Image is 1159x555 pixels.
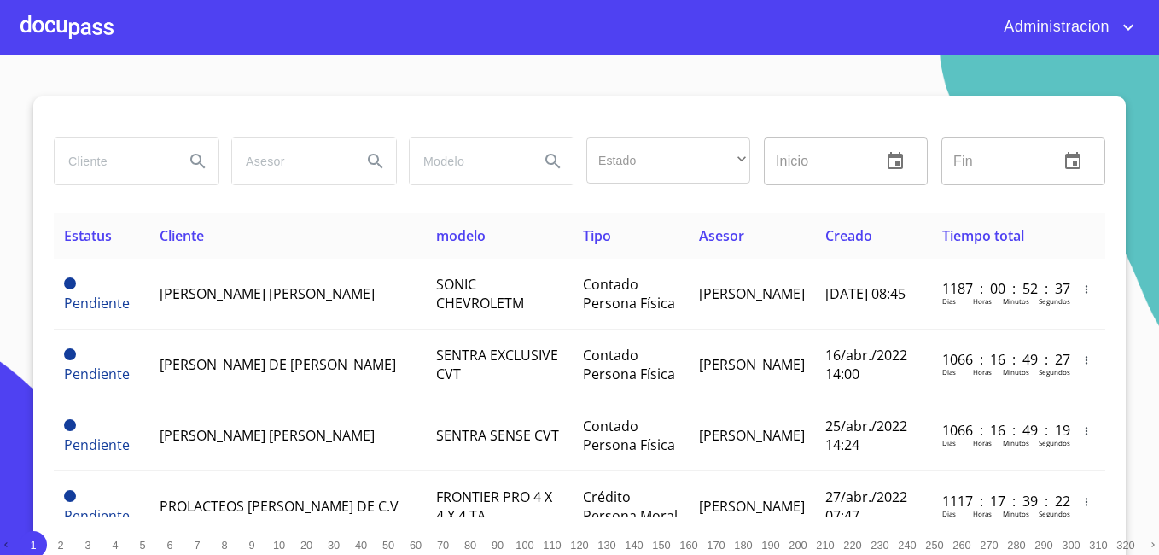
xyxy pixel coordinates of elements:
span: [PERSON_NAME] [699,497,805,516]
span: [PERSON_NAME] [PERSON_NAME] [160,426,375,445]
span: 240 [898,539,916,552]
p: Horas [973,509,992,518]
input: search [410,138,526,184]
span: 2 [57,539,63,552]
input: search [55,138,171,184]
span: Asesor [699,226,744,245]
p: Segundos [1039,296,1070,306]
span: 16/abr./2022 14:00 [825,346,907,383]
span: 4 [112,539,118,552]
div: ​ [586,137,750,184]
span: Pendiente [64,506,130,525]
span: Cliente [160,226,204,245]
span: [PERSON_NAME] [PERSON_NAME] [160,284,375,303]
span: 5 [139,539,145,552]
span: Pendiente [64,435,130,454]
span: Pendiente [64,348,76,360]
span: Pendiente [64,490,76,502]
span: 210 [816,539,834,552]
button: Search [178,141,218,182]
p: Dias [942,509,956,518]
span: FRONTIER PRO 4 X 4 X 4 TA [436,488,552,525]
button: Search [533,141,574,182]
span: Pendiente [64,419,76,431]
p: Segundos [1039,367,1070,377]
span: 120 [570,539,588,552]
span: 230 [871,539,888,552]
span: Contado Persona Física [583,275,675,313]
p: Horas [973,438,992,447]
p: Segundos [1039,509,1070,518]
span: 50 [382,539,394,552]
span: 3 [84,539,90,552]
span: PROLACTEOS [PERSON_NAME] DE C.V [160,497,399,516]
span: Crédito Persona Moral [583,488,678,525]
p: Segundos [1039,438,1070,447]
p: Dias [942,438,956,447]
p: 1117 : 17 : 39 : 22 [942,492,1057,511]
p: Horas [973,296,992,306]
span: 110 [543,539,561,552]
span: 27/abr./2022 07:47 [825,488,907,525]
span: [PERSON_NAME] [699,426,805,445]
span: 6 [166,539,172,552]
input: search [232,138,348,184]
p: Minutos [1003,296,1029,306]
span: Pendiente [64,294,130,313]
button: account of current user [991,14,1139,41]
p: Minutos [1003,509,1029,518]
span: 30 [328,539,340,552]
span: 160 [679,539,697,552]
p: Minutos [1003,438,1029,447]
p: 1187 : 00 : 52 : 37 [942,279,1057,298]
span: 100 [515,539,533,552]
span: 180 [734,539,752,552]
span: modelo [436,226,486,245]
span: Administracion [991,14,1118,41]
p: 1066 : 16 : 49 : 19 [942,421,1057,440]
span: Tiempo total [942,226,1024,245]
span: 300 [1062,539,1080,552]
span: 280 [1007,539,1025,552]
span: 9 [248,539,254,552]
span: [PERSON_NAME] DE [PERSON_NAME] [160,355,396,374]
span: 310 [1089,539,1107,552]
span: 40 [355,539,367,552]
p: Minutos [1003,367,1029,377]
span: 1 [30,539,36,552]
span: Creado [825,226,872,245]
p: 1066 : 16 : 49 : 27 [942,350,1057,369]
span: 20 [300,539,312,552]
span: Pendiente [64,277,76,289]
span: Tipo [583,226,611,245]
span: SENTRA SENSE CVT [436,426,559,445]
span: Estatus [64,226,112,245]
span: 140 [625,539,643,552]
p: Dias [942,367,956,377]
span: 200 [789,539,807,552]
span: 25/abr./2022 14:24 [825,417,907,454]
button: Search [355,141,396,182]
span: 70 [437,539,449,552]
span: 250 [925,539,943,552]
span: 220 [843,539,861,552]
span: 80 [464,539,476,552]
p: Dias [942,296,956,306]
span: SENTRA EXCLUSIVE CVT [436,346,558,383]
span: 10 [273,539,285,552]
span: [PERSON_NAME] [699,355,805,374]
span: 170 [707,539,725,552]
span: 60 [410,539,422,552]
span: [PERSON_NAME] [699,284,805,303]
span: Contado Persona Física [583,346,675,383]
span: 270 [980,539,998,552]
span: Contado Persona Física [583,417,675,454]
span: 8 [221,539,227,552]
span: 130 [597,539,615,552]
p: Horas [973,367,992,377]
span: 260 [952,539,970,552]
span: 150 [652,539,670,552]
span: Pendiente [64,365,130,383]
span: [DATE] 08:45 [825,284,906,303]
span: 7 [194,539,200,552]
